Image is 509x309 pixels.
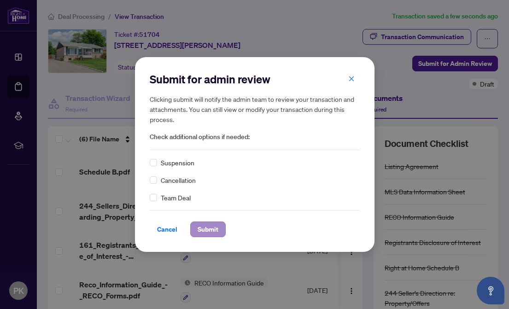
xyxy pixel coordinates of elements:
[477,277,504,304] button: Open asap
[150,72,360,87] h2: Submit for admin review
[198,222,218,237] span: Submit
[190,222,226,237] button: Submit
[150,222,185,237] button: Cancel
[161,192,191,203] span: Team Deal
[348,76,355,82] span: close
[157,222,177,237] span: Cancel
[161,157,194,168] span: Suspension
[150,132,360,142] span: Check additional options if needed:
[161,175,196,185] span: Cancellation
[150,94,360,124] h5: Clicking submit will notify the admin team to review your transaction and attachments. You can st...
